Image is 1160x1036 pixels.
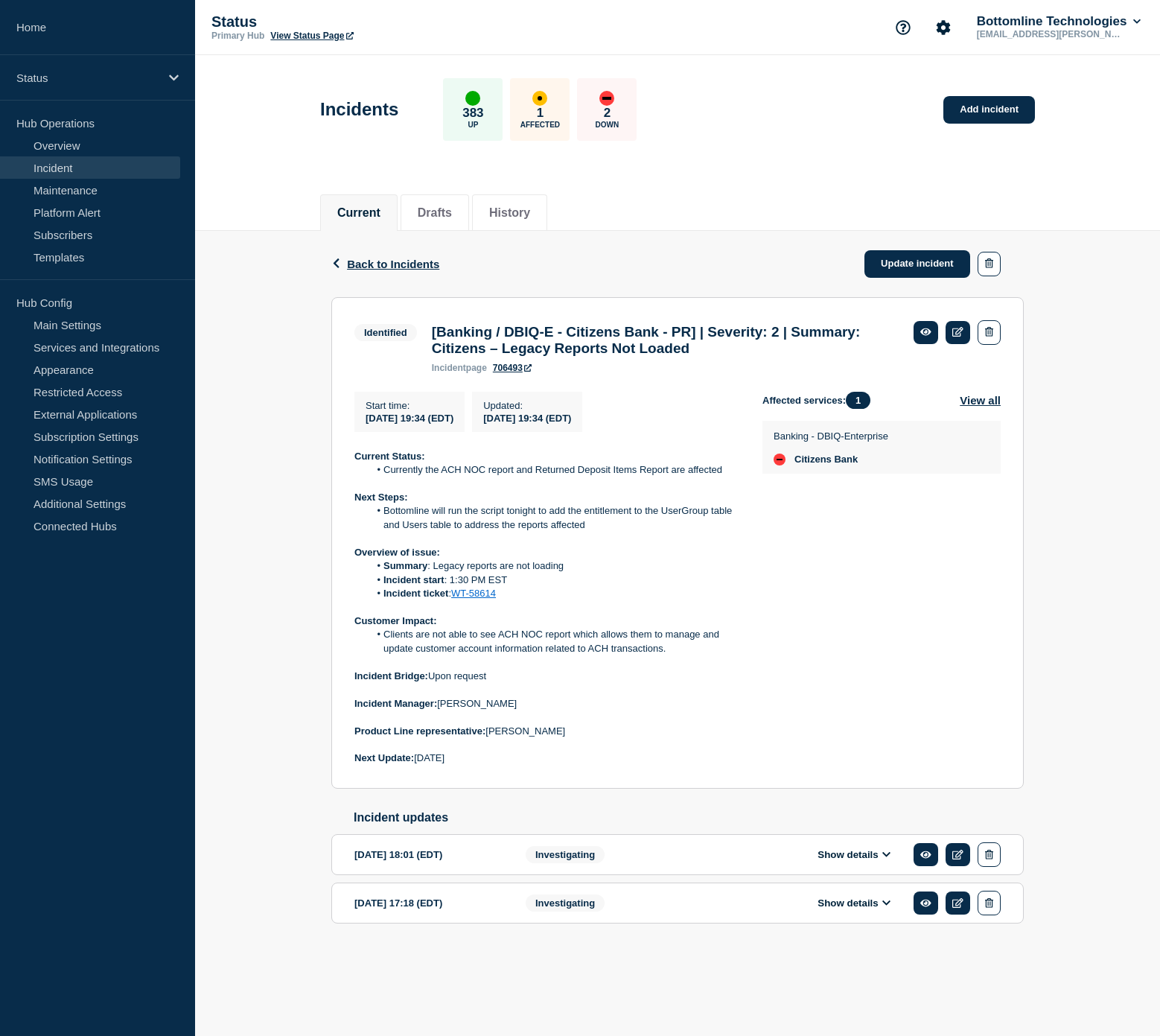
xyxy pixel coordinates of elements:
[532,91,547,106] div: affected
[383,574,444,585] strong: Incident start
[369,573,739,587] li: : 1:30 PM EST
[887,12,919,43] button: Support
[520,121,560,129] p: Affected
[974,29,1129,39] p: [EMAIL_ADDRESS][PERSON_NAME][DOMAIN_NAME]
[354,615,437,626] strong: Customer Impact:
[366,413,453,424] span: [DATE] 19:34 (EDT)
[331,258,439,270] button: Back to Incidents
[354,725,485,737] strong: Product Line representative:
[354,451,425,462] strong: Current Status:
[354,725,739,738] p: [PERSON_NAME]
[604,106,611,121] p: 2
[960,392,1001,409] button: View all
[354,670,428,681] strong: Incident Bridge:
[432,363,466,373] span: incident
[354,811,1024,824] h2: Incident updates
[846,392,870,409] span: 1
[320,99,398,120] h1: Incidents
[354,492,408,503] strong: Next Steps:
[599,91,614,106] div: down
[526,894,605,912] span: Investigating
[354,697,739,711] p: [PERSON_NAME]
[462,106,483,121] p: 383
[526,846,605,863] span: Investigating
[813,848,895,861] button: Show details
[813,897,895,909] button: Show details
[537,106,544,121] p: 1
[211,13,509,31] p: Status
[432,363,487,373] p: page
[211,31,264,41] p: Primary Hub
[596,121,619,129] p: Down
[465,91,480,106] div: up
[354,752,414,763] strong: Next Update:
[864,250,970,278] a: Update incident
[489,206,530,220] button: History
[366,400,453,411] p: Start time :
[762,392,878,409] span: Affected services:
[354,751,739,765] p: [DATE]
[928,12,959,43] button: Account settings
[354,547,440,558] strong: Overview of issue:
[337,206,380,220] button: Current
[354,842,503,867] div: [DATE] 18:01 (EDT)
[774,430,888,442] p: Banking - DBIQ-Enterprise
[483,411,571,424] div: [DATE] 19:34 (EDT)
[974,14,1144,29] button: Bottomline Technologies
[468,121,478,129] p: Up
[354,324,417,341] span: Identified
[354,698,437,709] strong: Incident Manager:
[369,559,739,573] li: : Legacy reports are not loading
[943,96,1035,124] a: Add incident
[432,324,899,357] h3: [Banking / DBIQ-E - Citizens Bank - PR] | Severity: 2 | Summary: Citizens – Legacy Reports Not Lo...
[354,670,739,683] p: Upon request
[383,560,427,571] strong: Summary
[483,400,571,411] p: Updated :
[270,31,353,41] a: View Status Page
[369,587,739,600] li: :
[354,891,503,915] div: [DATE] 17:18 (EDT)
[369,463,739,477] li: Currently the ACH NOC report and Returned Deposit Items Report are affected
[493,363,532,373] a: 706493
[794,454,858,465] span: Citizens Bank
[418,206,452,220] button: Drafts
[774,454,785,465] div: down
[369,504,739,532] li: Bottomline will run the script tonight to add the entitlement to the UserGroup table and Users ta...
[369,628,739,655] li: Clients are not able to see ACH NOC report which allows them to manage and update customer accoun...
[347,258,439,270] span: Back to Incidents
[383,588,448,599] strong: Incident ticket
[451,588,496,599] a: WT-58614
[16,71,159,84] p: Status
